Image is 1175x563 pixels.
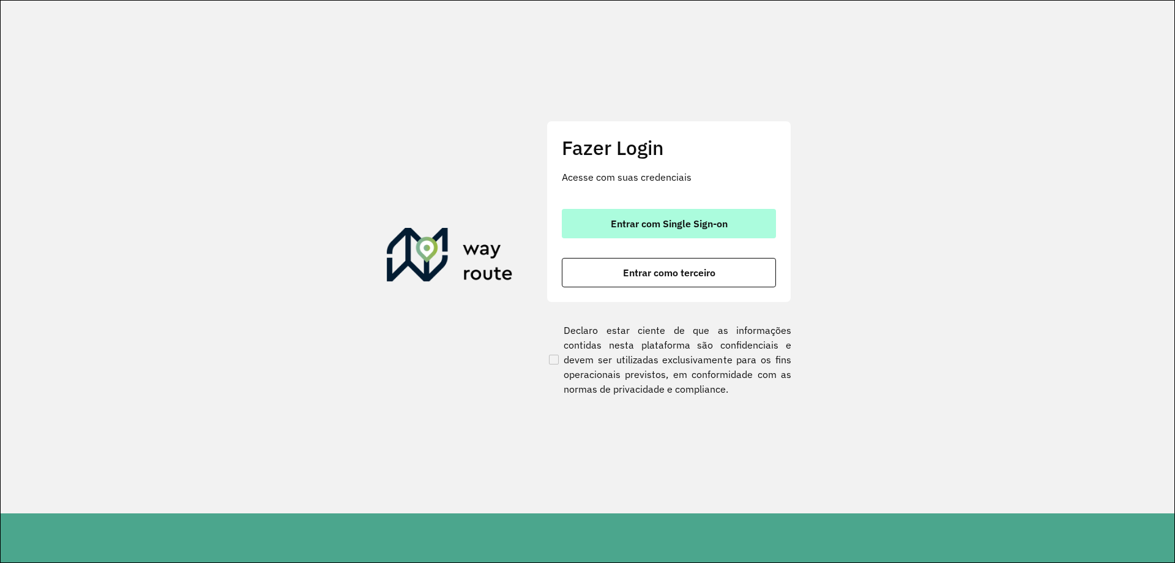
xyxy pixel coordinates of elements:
h2: Fazer Login [562,136,776,159]
label: Declaro estar ciente de que as informações contidas nesta plataforma são confidenciais e devem se... [546,323,791,396]
button: button [562,258,776,287]
span: Entrar com Single Sign-on [611,219,728,229]
span: Entrar como terceiro [623,268,715,278]
button: button [562,209,776,238]
img: Roteirizador AmbevTech [387,228,513,287]
p: Acesse com suas credenciais [562,170,776,184]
